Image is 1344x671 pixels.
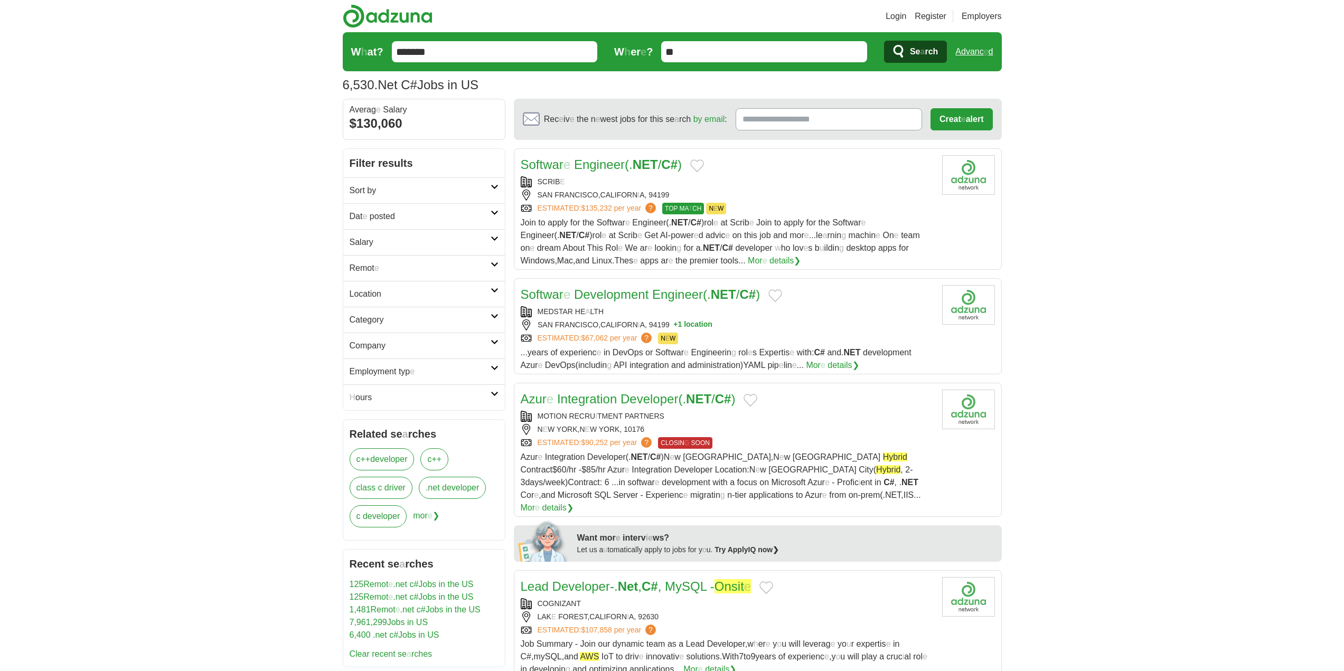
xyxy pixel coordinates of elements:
[343,307,505,333] a: Category
[693,115,725,124] a: by email
[362,212,367,221] readpronunciation-span: e
[393,580,395,589] readpronunciation-span: .
[409,580,413,589] readpronunciation-word: c
[581,438,608,447] span: $90,252
[447,592,459,601] readpronunciation-word: the
[715,579,744,593] readpronunciation-span: Onsit
[538,203,659,214] a: ESTIMATED:$135,232 per year ?
[886,12,906,21] readpronunciation-word: Login
[521,392,736,406] a: Azure Integration Developer(.NET/C#)
[633,157,658,172] readpronunciation-word: NET
[368,46,377,58] readpronunciation-span: at
[538,204,579,212] readpronunciation-word: ESTIMATED
[393,592,395,601] readpronunciation-span: .
[704,115,725,124] readpronunciation-word: email
[521,287,563,301] readpronunciation-span: Softwar
[389,630,393,639] readpronunciation-word: c
[828,361,852,370] readpronunciation-word: details
[367,186,376,195] readpronunciation-word: by
[383,105,407,114] readpronunciation-word: Salary
[521,157,682,172] a: Software Engineer(.NET/C#)
[821,361,825,370] readpronunciation-span: e
[538,191,553,199] readpronunciation-word: SAN
[570,218,580,227] readpronunciation-word: for
[521,392,547,406] readpronunciation-span: Azur
[351,46,361,58] readpronunciation-span: W
[955,47,983,56] readpronunciation-span: Advanc
[418,630,425,639] readpronunciation-word: in
[418,580,436,589] readpronunciation-word: Jobs
[378,157,413,169] readpronunciation-word: results
[773,545,779,554] readpronunciation-span: ❯
[410,367,415,376] readpronunciation-span: e
[361,46,367,58] readpronunciation-span: h
[640,191,644,199] readpronunciation-span: A
[350,649,370,658] readpronunciation-word: Clear
[544,113,727,126] span: :
[439,592,445,601] readpronunciation-word: in
[730,218,749,227] readpronunciation-span: Scrib
[645,625,656,635] span: ?
[419,477,486,499] a: .net developer
[910,47,920,56] readpronunciation-span: Se
[407,618,413,627] readpronunciation-word: in
[559,115,563,124] readpronunciation-span: e
[679,115,691,124] readpronunciation-span: rch
[621,392,678,406] readpronunciation-word: Developer
[461,78,478,92] readpronunciation-word: US
[378,483,382,492] readpronunciation-word: c
[446,605,452,614] readpronunciation-word: in
[579,626,581,634] readpronunciation-span: :
[399,367,410,376] readpronunciation-span: typ
[409,592,413,601] readpronunciation-word: c
[350,649,433,658] a: Clear recent searches
[350,605,371,614] readpronunciation-span: 1,481
[350,605,481,614] a: 1,481Remote.net c#Jobs in the US
[614,579,618,593] readpronunciation-span: .
[442,483,479,492] readpronunciation-word: developer
[638,115,648,124] readpronunciation-word: for
[552,579,614,593] readpronunciation-word: Developer-
[371,605,396,614] readpronunciation-span: Remot
[350,393,356,402] readpronunciation-span: H
[462,592,473,601] readpronunciation-word: US
[614,46,624,58] readpronunciation-span: W
[579,204,581,212] readpronunciation-span: :
[748,545,756,554] readpronunciation-word: IQ
[427,630,439,639] readpronunciation-word: US
[361,455,371,464] readpronunciation-span: ++
[375,630,387,639] readpronunciation-word: net
[774,218,781,227] readpronunciation-word: to
[407,649,411,658] readpronunciation-span: a
[690,159,704,172] button: Add to favorite jobs
[715,392,724,406] readpronunciation-word: C
[538,177,560,186] readpronunciation-span: SCRIB
[350,186,365,195] readpronunciation-word: Sort
[421,605,426,614] readpronunciation-span: #
[591,115,596,124] readpronunciation-span: n
[455,605,466,614] readpronunciation-word: the
[768,289,782,302] button: Add to favorite jobs
[396,592,407,601] readpronunciation-word: net
[447,580,459,589] readpronunciation-word: the
[623,438,637,447] readpronunciation-word: year
[350,580,474,589] a: 125Remote.net c#Jobs in the US
[955,41,993,62] a: Advanced
[343,358,505,384] a: Employment type
[374,263,379,272] readpronunciation-span: e
[447,78,457,92] readpronunciation-word: in
[416,618,428,627] readpronunciation-word: US
[794,256,801,265] readpronunciation-span: ❯
[715,545,726,554] readpronunciation-word: Try
[614,204,625,212] readpronunciation-word: per
[521,503,535,512] readpronunciation-span: Mor
[544,115,559,124] readpronunciation-span: Rec
[350,630,375,639] readpronunciation-span: 6,400 .
[806,361,821,370] readpronunciation-span: Mor
[577,115,588,124] readpronunciation-word: the
[426,605,444,614] readpronunciation-word: Jobs
[600,115,618,124] readpronunciation-span: west
[469,605,481,614] readpronunciation-word: US
[396,580,407,589] readpronunciation-word: net
[538,333,654,344] a: ESTIMATED:$67,062 per year ?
